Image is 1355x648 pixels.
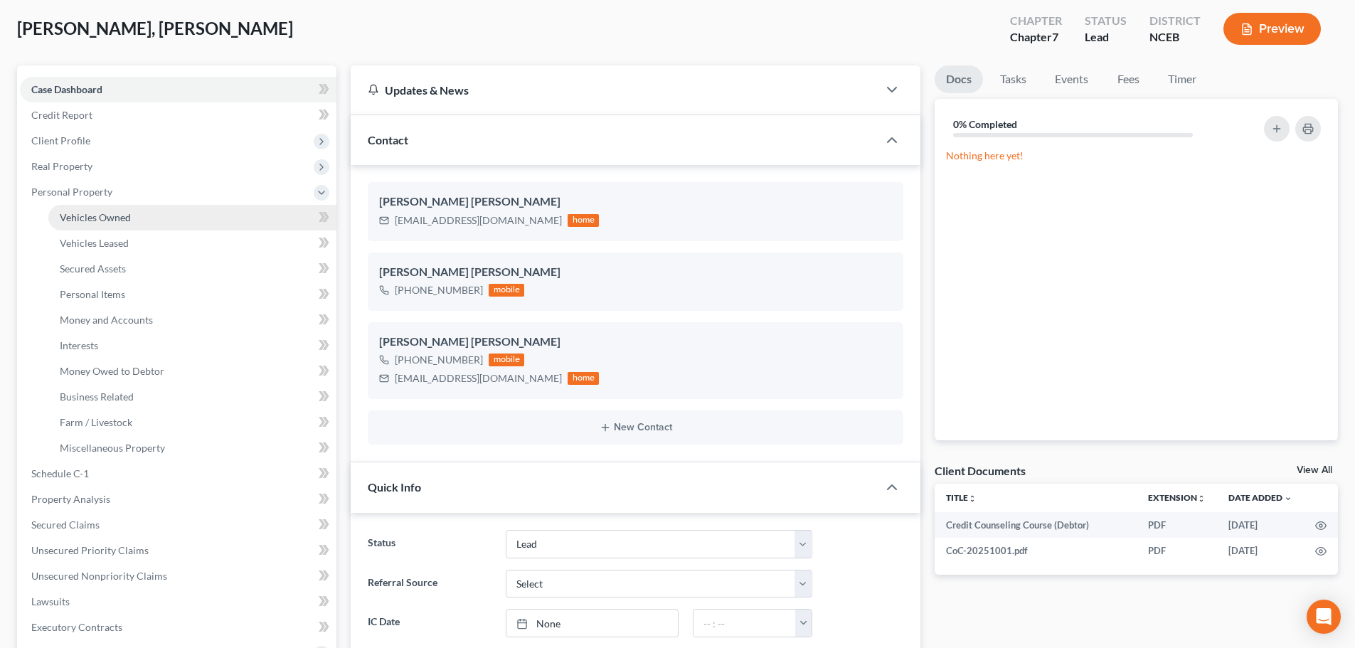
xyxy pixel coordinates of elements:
[946,492,977,503] a: Titleunfold_more
[1148,492,1206,503] a: Extensionunfold_more
[48,410,336,435] a: Farm / Livestock
[60,314,153,326] span: Money and Accounts
[48,358,336,384] a: Money Owed to Debtor
[1010,13,1062,29] div: Chapter
[506,610,678,637] a: None
[379,334,892,351] div: [PERSON_NAME] [PERSON_NAME]
[31,570,167,582] span: Unsecured Nonpriority Claims
[48,282,336,307] a: Personal Items
[20,563,336,589] a: Unsecured Nonpriority Claims
[1284,494,1292,503] i: expand_more
[1217,512,1304,538] td: [DATE]
[31,519,100,531] span: Secured Claims
[20,538,336,563] a: Unsecured Priority Claims
[17,18,293,38] span: [PERSON_NAME], [PERSON_NAME]
[31,544,149,556] span: Unsecured Priority Claims
[935,463,1026,478] div: Client Documents
[60,391,134,403] span: Business Related
[1085,29,1127,46] div: Lead
[60,339,98,351] span: Interests
[361,609,498,637] label: IC Date
[31,83,102,95] span: Case Dashboard
[361,530,498,558] label: Status
[368,83,861,97] div: Updates & News
[31,186,112,198] span: Personal Property
[1149,29,1201,46] div: NCEB
[20,615,336,640] a: Executory Contracts
[1010,29,1062,46] div: Chapter
[379,422,892,433] button: New Contact
[1297,465,1332,475] a: View All
[48,256,336,282] a: Secured Assets
[60,442,165,454] span: Miscellaneous Property
[20,77,336,102] a: Case Dashboard
[968,494,977,503] i: unfold_more
[60,211,131,223] span: Vehicles Owned
[48,333,336,358] a: Interests
[60,416,132,428] span: Farm / Livestock
[935,512,1137,538] td: Credit Counseling Course (Debtor)
[31,467,89,479] span: Schedule C-1
[48,435,336,461] a: Miscellaneous Property
[368,480,421,494] span: Quick Info
[60,237,129,249] span: Vehicles Leased
[953,118,1017,130] strong: 0% Completed
[1157,65,1208,93] a: Timer
[60,288,125,300] span: Personal Items
[48,384,336,410] a: Business Related
[489,354,524,366] div: mobile
[48,205,336,230] a: Vehicles Owned
[1085,13,1127,29] div: Status
[20,512,336,538] a: Secured Claims
[1137,512,1217,538] td: PDF
[935,538,1137,563] td: CoC-20251001.pdf
[1105,65,1151,93] a: Fees
[1223,13,1321,45] button: Preview
[31,134,90,147] span: Client Profile
[20,487,336,512] a: Property Analysis
[1217,538,1304,563] td: [DATE]
[1228,492,1292,503] a: Date Added expand_more
[694,610,796,637] input: -- : --
[60,365,164,377] span: Money Owed to Debtor
[60,262,126,275] span: Secured Assets
[1137,538,1217,563] td: PDF
[395,353,483,367] div: [PHONE_NUMBER]
[31,595,70,607] span: Lawsuits
[368,133,408,147] span: Contact
[395,213,562,228] div: [EMAIL_ADDRESS][DOMAIN_NAME]
[1149,13,1201,29] div: District
[1043,65,1100,93] a: Events
[31,493,110,505] span: Property Analysis
[568,372,599,385] div: home
[361,570,498,598] label: Referral Source
[1052,30,1058,43] span: 7
[568,214,599,227] div: home
[989,65,1038,93] a: Tasks
[935,65,983,93] a: Docs
[395,371,562,386] div: [EMAIL_ADDRESS][DOMAIN_NAME]
[48,230,336,256] a: Vehicles Leased
[31,109,92,121] span: Credit Report
[1197,494,1206,503] i: unfold_more
[20,589,336,615] a: Lawsuits
[48,307,336,333] a: Money and Accounts
[31,160,92,172] span: Real Property
[489,284,524,297] div: mobile
[379,264,892,281] div: [PERSON_NAME] [PERSON_NAME]
[379,193,892,211] div: [PERSON_NAME] [PERSON_NAME]
[20,102,336,128] a: Credit Report
[20,461,336,487] a: Schedule C-1
[395,283,483,297] div: [PHONE_NUMBER]
[1307,600,1341,634] div: Open Intercom Messenger
[946,149,1327,163] p: Nothing here yet!
[31,621,122,633] span: Executory Contracts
